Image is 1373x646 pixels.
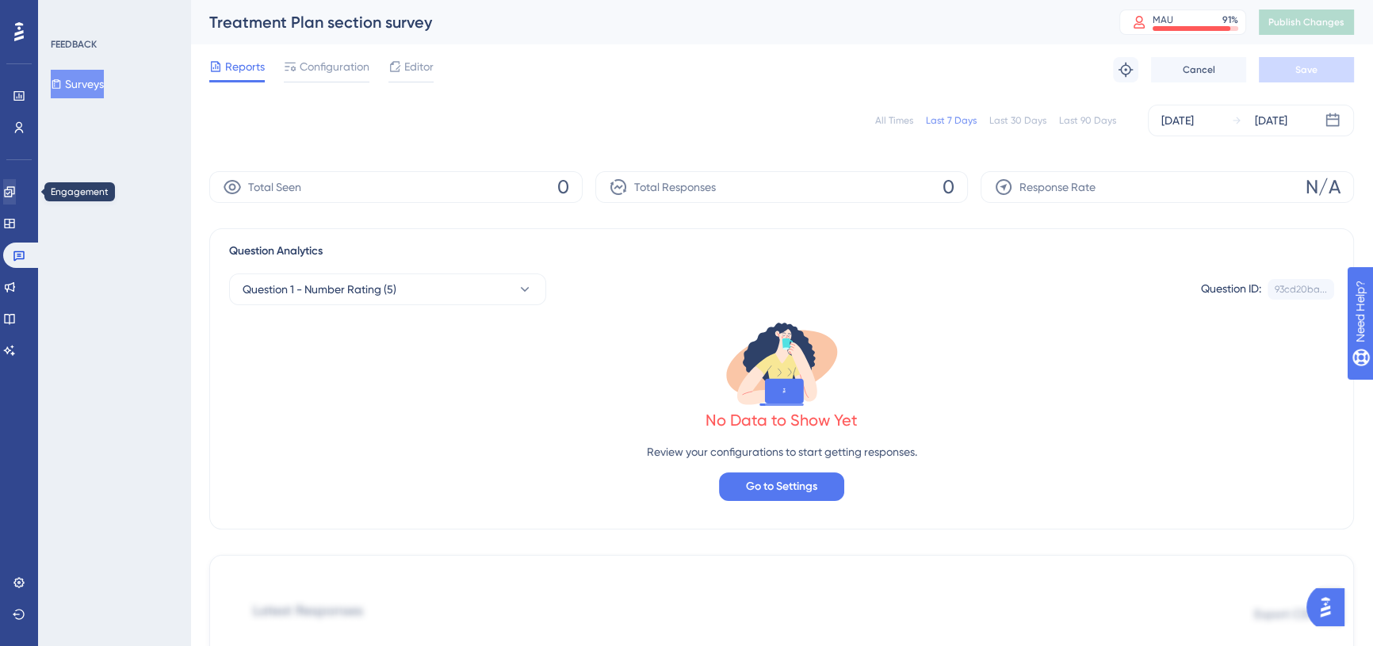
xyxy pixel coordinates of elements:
[557,174,569,200] span: 0
[300,57,369,76] span: Configuration
[248,178,301,197] span: Total Seen
[229,273,546,305] button: Question 1 - Number Rating (5)
[1183,63,1215,76] span: Cancel
[209,11,1080,33] div: Treatment Plan section survey
[1151,57,1246,82] button: Cancel
[1019,178,1096,197] span: Response Rate
[1268,16,1344,29] span: Publish Changes
[1295,63,1318,76] span: Save
[229,242,323,261] span: Question Analytics
[1306,174,1340,200] span: N/A
[647,442,917,461] p: Review your configurations to start getting responses.
[943,174,954,200] span: 0
[1161,111,1194,130] div: [DATE]
[1153,13,1173,26] div: MAU
[1306,583,1354,631] iframe: UserGuiding AI Assistant Launcher
[1255,111,1287,130] div: [DATE]
[634,178,716,197] span: Total Responses
[37,4,99,23] span: Need Help?
[225,57,265,76] span: Reports
[1201,279,1261,300] div: Question ID:
[243,280,396,299] span: Question 1 - Number Rating (5)
[926,114,977,127] div: Last 7 Days
[719,472,844,501] button: Go to Settings
[1259,57,1354,82] button: Save
[1059,114,1116,127] div: Last 90 Days
[706,409,858,431] div: No Data to Show Yet
[1275,283,1327,296] div: 93cd20ba...
[875,114,913,127] div: All Times
[1259,10,1354,35] button: Publish Changes
[989,114,1046,127] div: Last 30 Days
[746,477,817,496] span: Go to Settings
[1222,13,1238,26] div: 91 %
[51,70,104,98] button: Surveys
[404,57,434,76] span: Editor
[51,38,97,51] div: FEEDBACK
